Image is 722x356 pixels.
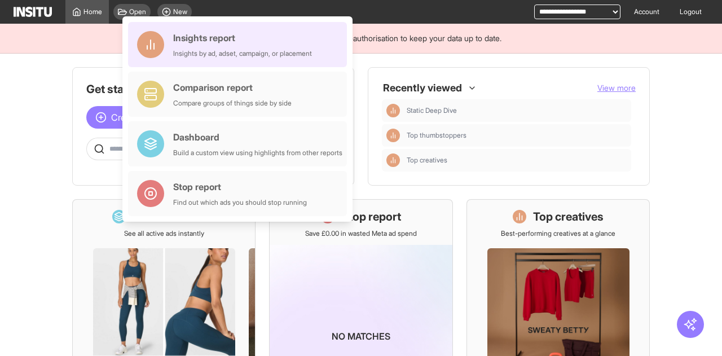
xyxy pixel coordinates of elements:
div: Dashboard [173,130,342,144]
div: Stop report [173,180,307,194]
span: Top creatives [407,156,627,165]
div: Insights [386,104,400,117]
span: Static Deep Dive [407,106,457,115]
h1: Get started [86,81,340,97]
span: Static Deep Dive [407,106,627,115]
div: Insights by ad, adset, campaign, or placement [173,49,312,58]
div: Comparison report [173,81,292,94]
p: See all active ads instantly [124,229,204,238]
button: Create a new report [86,106,199,129]
span: View more [597,83,636,93]
span: Home [83,7,102,16]
p: Best-performing creatives at a glance [501,229,615,238]
span: Create a new report [111,111,190,124]
div: Insights [386,153,400,167]
div: Compare groups of things side by side [173,99,292,108]
span: One or more platforms need re-authorisation to keep your data up to date. [239,33,501,44]
span: Top thumbstoppers [407,131,627,140]
h1: Stop report [341,209,401,225]
div: Build a custom view using highlights from other reports [173,148,342,157]
p: Save £0.00 in wasted Meta ad spend [305,229,417,238]
span: Top thumbstoppers [407,131,466,140]
button: View more [597,82,636,94]
span: Top creatives [407,156,447,165]
span: New [173,7,187,16]
span: Open [129,7,146,16]
h1: Top creatives [533,209,604,225]
div: Insights report [173,31,312,45]
div: Insights [386,129,400,142]
img: Logo [14,7,52,17]
p: No matches [332,329,390,343]
div: Find out which ads you should stop running [173,198,307,207]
